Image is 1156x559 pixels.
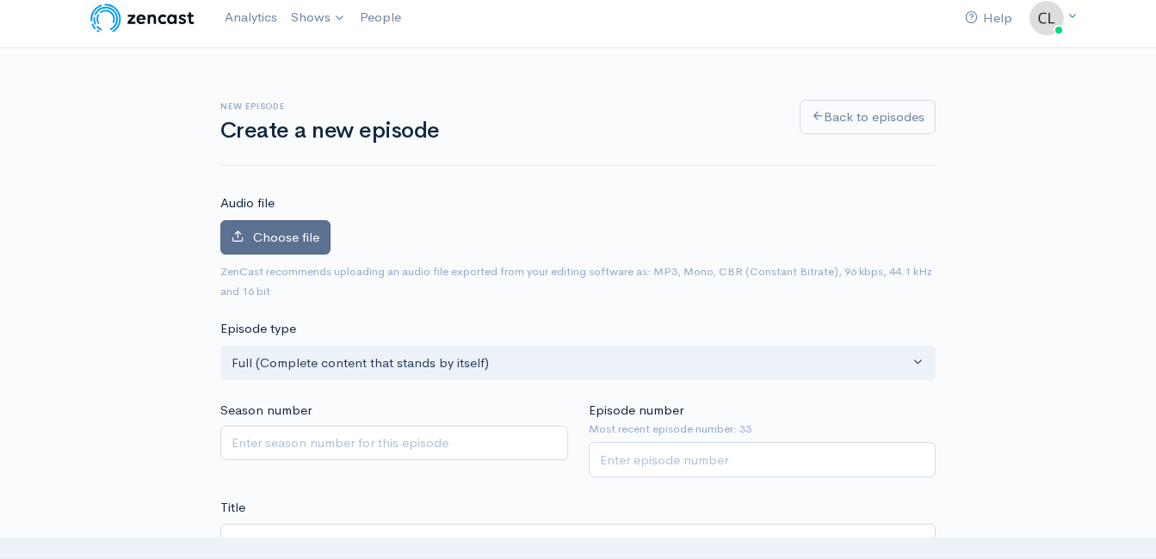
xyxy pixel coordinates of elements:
label: Episode type [220,319,296,339]
input: Enter season number for this episode [220,426,568,461]
div: Full (Complete content that stands by itself) [232,353,909,373]
small: ZenCast recommends uploading an audio file exported from your editing software as: MP3, Mono, CBR... [220,264,932,298]
input: Enter episode number [589,442,937,477]
label: Title [220,498,245,518]
small: Most recent episode number: 33 [589,421,937,438]
label: Audio file [220,193,275,213]
a: Back to episodes [800,100,936,135]
button: Full (Complete content that stands by itself) [220,346,936,381]
h6: New episode [220,101,779,111]
h1: Create a new episode [220,119,779,144]
label: Episode number [589,401,683,421]
img: ... [1029,1,1064,35]
img: ZenCast Logo [88,1,197,35]
input: What is the episode's title? [220,524,936,559]
label: Season number [220,401,312,421]
span: Choose file [253,229,319,245]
